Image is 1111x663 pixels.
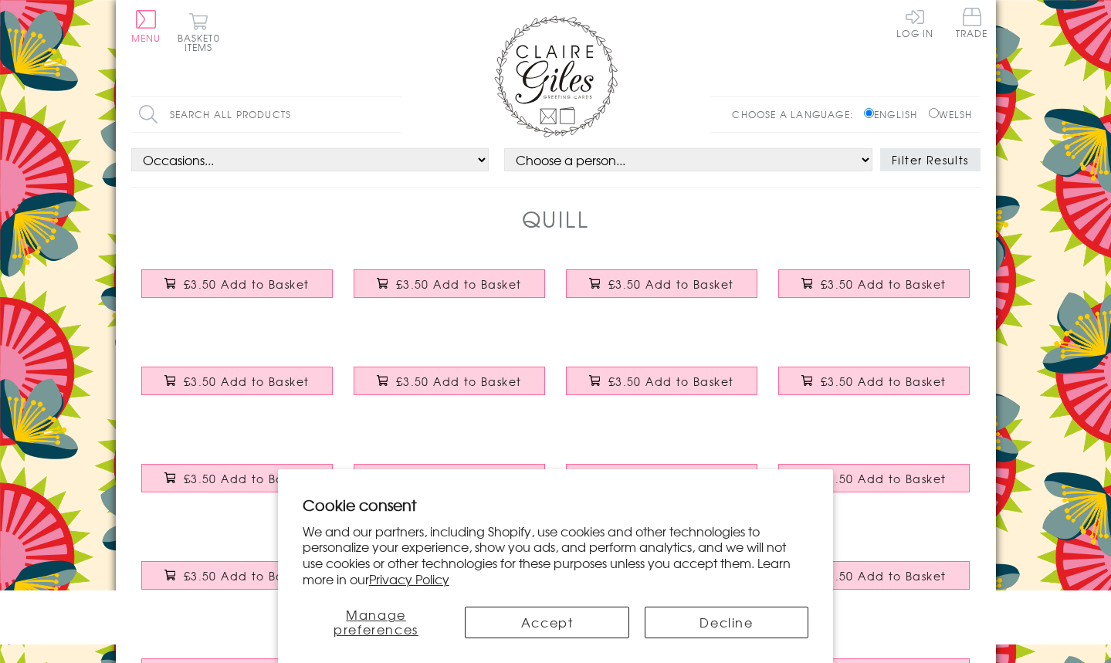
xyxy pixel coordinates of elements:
label: English [864,107,925,121]
button: £3.50 Add to Basket [141,464,333,492]
input: Welsh [929,108,939,118]
button: £3.50 Add to Basket [354,367,545,395]
span: £3.50 Add to Basket [184,471,310,486]
button: Decline [645,607,808,638]
a: Wedding Card, Pink Flowers, On your Bridal Shower £3.50 Add to Basket [344,452,556,519]
a: Privacy Policy [369,570,449,588]
span: Trade [956,8,988,38]
a: Wedding Card, Flowers, Will you be our Flower Girl? £3.50 Add to Basket [768,355,981,421]
span: Menu [131,31,161,45]
a: Religious Occassions Card, Pink Flowers, Will you be my Godmother? £3.50 Add to Basket [131,258,344,324]
button: £3.50 Add to Basket [566,464,757,492]
a: Wedding Card, Grey Circles, Dad & Step Mum Congratulations on your Wedding Day £3.50 Add to Basket [131,452,344,519]
span: Manage preferences [334,605,418,638]
a: Baby Card, Sleeping Fox, Baby Boy Congratulations £3.50 Add to Basket [768,258,981,324]
button: £3.50 Add to Basket [778,464,970,492]
a: Religious Occassions Card, Blue Circles, Thank You for being my Godfather £3.50 Add to Basket [344,258,556,324]
button: £3.50 Add to Basket [566,367,757,395]
a: Trade [956,8,988,41]
span: £3.50 Add to Basket [821,374,947,389]
button: Manage preferences [303,607,450,638]
span: £3.50 Add to Basket [608,374,734,389]
a: Valentine's Day Card, Love Potion, We have Great Chemistry £3.50 Add to Basket [768,550,981,616]
span: 0 items [185,31,220,54]
a: Wedding Congratulations Card, Mum and Step Dad, Colourful Dots £3.50 Add to Basket [768,452,981,519]
span: £3.50 Add to Basket [608,276,734,292]
button: £3.50 Add to Basket [778,367,970,395]
span: £3.50 Add to Basket [396,374,522,389]
span: £3.50 Add to Basket [821,471,947,486]
button: £3.50 Add to Basket [354,464,545,492]
span: £3.50 Add to Basket [184,374,310,389]
a: Birthday Card, Gold Stars, Happy Birthday 65 £3.50 Add to Basket [131,550,344,616]
a: General Card Card, Heart, Love £3.50 Add to Basket [344,355,556,421]
p: Choose a language: [732,107,861,121]
a: Religious Occassions Card, Blue Stripes, Will you be my Godfather? £3.50 Add to Basket [556,258,768,324]
img: Claire Giles Greetings Cards [494,15,618,137]
input: Search [386,97,401,132]
a: Religious Occassions Card, Pink Stars, Bat Mitzvah £3.50 Add to Basket [131,355,344,421]
a: Wedding Card, Pink Ribbon, To the Bride to Be on your Hen Do £3.50 Add to Basket [556,452,768,519]
button: £3.50 Add to Basket [778,561,970,590]
label: Welsh [929,107,973,121]
button: £3.50 Add to Basket [354,269,545,298]
button: £3.50 Add to Basket [141,367,333,395]
span: £3.50 Add to Basket [396,276,522,292]
input: English [864,108,874,118]
button: £3.50 Add to Basket [141,269,333,298]
span: £3.50 Add to Basket [821,276,947,292]
input: Search all products [131,97,401,132]
button: Filter Results [880,148,981,171]
button: £3.50 Add to Basket [566,269,757,298]
button: Basket0 items [178,12,220,52]
span: £3.50 Add to Basket [184,276,310,292]
p: We and our partners, including Shopify, use cookies and other technologies to personalize your ex... [303,523,809,587]
span: £3.50 Add to Basket [821,568,947,584]
h2: Cookie consent [303,494,809,516]
a: Wedding Card, Flowers, Will you be my Bridesmaid? £3.50 Add to Basket [556,355,768,421]
button: £3.50 Add to Basket [141,561,333,590]
button: Menu [131,10,161,42]
a: Log In [896,8,933,38]
h1: Quill [522,203,590,235]
span: £3.50 Add to Basket [184,568,310,584]
button: £3.50 Add to Basket [778,269,970,298]
button: Accept [465,607,628,638]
